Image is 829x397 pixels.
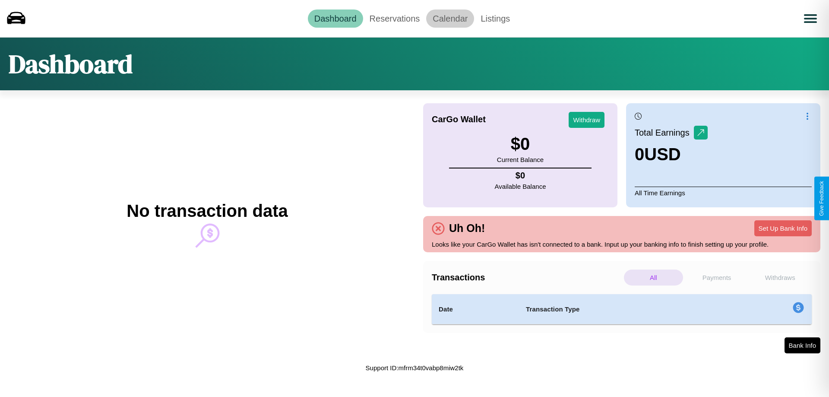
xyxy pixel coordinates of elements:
h2: No transaction data [127,201,288,221]
p: Looks like your CarGo Wallet has isn't connected to a bank. Input up your banking info to finish ... [432,238,812,250]
button: Bank Info [785,337,820,353]
h3: 0 USD [635,145,708,164]
p: All Time Earnings [635,187,812,199]
a: Reservations [363,10,427,28]
a: Listings [474,10,516,28]
p: All [624,270,683,286]
h3: $ 0 [497,134,544,154]
p: Total Earnings [635,125,694,140]
h4: Transactions [432,273,622,283]
p: Current Balance [497,154,544,165]
button: Withdraw [569,112,604,128]
h4: CarGo Wallet [432,114,486,124]
button: Set Up Bank Info [754,220,812,236]
button: Open menu [798,6,823,31]
p: Payments [687,270,747,286]
h4: $ 0 [495,171,546,181]
p: Support ID: mfrm34t0vabp8miw2tk [366,362,464,374]
h4: Date [439,304,512,314]
p: Withdraws [750,270,810,286]
h1: Dashboard [9,46,133,82]
a: Calendar [426,10,474,28]
table: simple table [432,294,812,324]
p: Available Balance [495,181,546,192]
h4: Transaction Type [526,304,722,314]
div: Give Feedback [819,181,825,216]
h4: Uh Oh! [445,222,489,235]
a: Dashboard [308,10,363,28]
